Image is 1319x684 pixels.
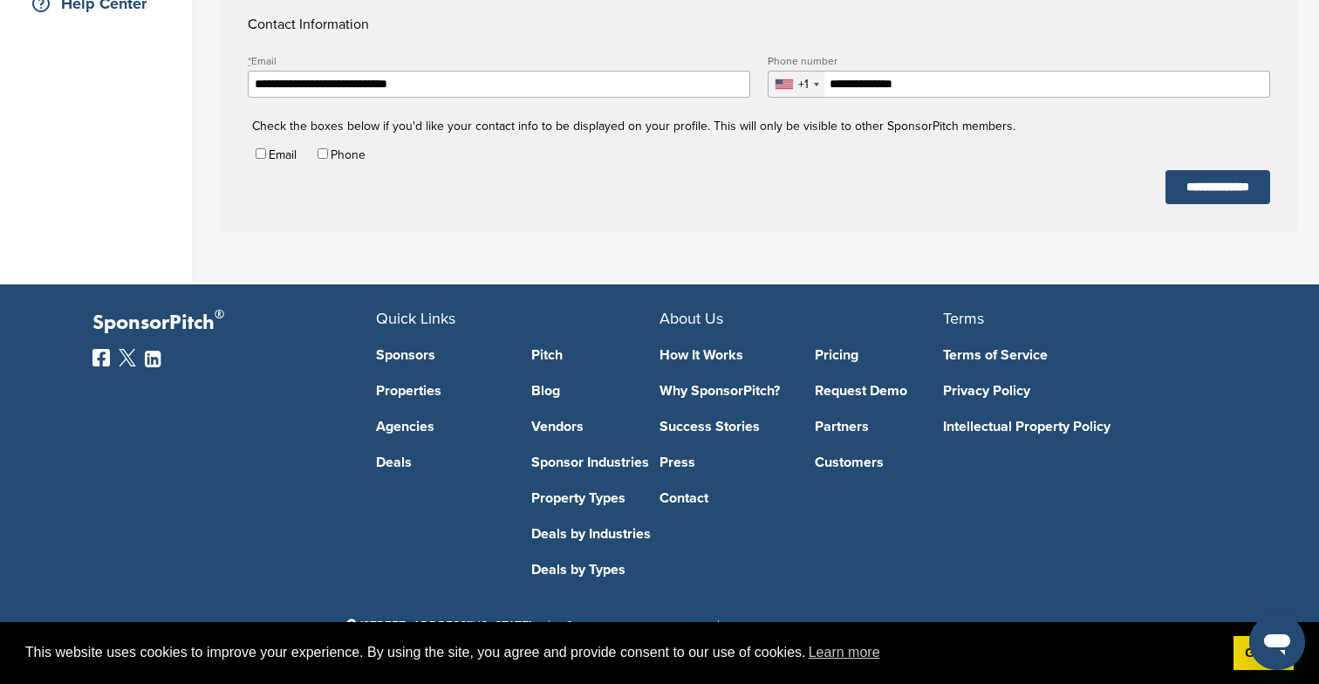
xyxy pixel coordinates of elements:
iframe: Button to launch messaging window [1249,614,1305,670]
span: [STREET_ADDRESS][US_STATE] [343,619,531,633]
a: Contact [659,491,789,505]
a: Agencies [376,420,505,434]
span: Terms [943,309,984,328]
label: Phone [331,147,366,162]
a: Property Types [531,491,660,505]
a: Why SponsorPitch? [659,384,789,398]
a: [EMAIL_ADDRESS][DOMAIN_NAME] [736,619,976,636]
label: Email [248,56,750,66]
p: SponsorPitch [92,311,376,336]
a: Deals [376,455,505,469]
a: How It Works [659,348,789,362]
a: Press [659,455,789,469]
label: Phone number [768,56,1270,66]
span: ® [215,304,224,325]
a: [PHONE_NUMBER] [567,619,701,636]
a: Pitch [531,348,660,362]
img: Facebook [92,349,110,366]
a: Sponsors [376,348,505,362]
a: Properties [376,384,505,398]
abbr: required [248,55,251,67]
a: learn more about cookies [806,640,883,666]
a: Blog [531,384,660,398]
span: About Us [659,309,723,328]
a: Partners [815,420,944,434]
a: Request Demo [815,384,944,398]
a: Terms of Service [943,348,1200,362]
img: Twitter [119,349,136,366]
div: Selected country [769,72,824,97]
a: Success Stories [659,420,789,434]
a: Deals by Types [531,563,660,577]
label: Email [269,147,297,162]
a: Intellectual Property Policy [943,420,1200,434]
a: Customers [815,455,944,469]
a: Privacy Policy [943,384,1200,398]
span: This website uses cookies to improve your experience. By using the site, you agree and provide co... [25,640,1220,666]
span: Quick Links [376,309,455,328]
a: Pricing [815,348,944,362]
a: dismiss cookie message [1234,636,1294,671]
div: +1 [798,79,809,91]
a: Deals by Industries [531,527,660,541]
a: Sponsor Industries [531,455,660,469]
a: Vendors [531,420,660,434]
